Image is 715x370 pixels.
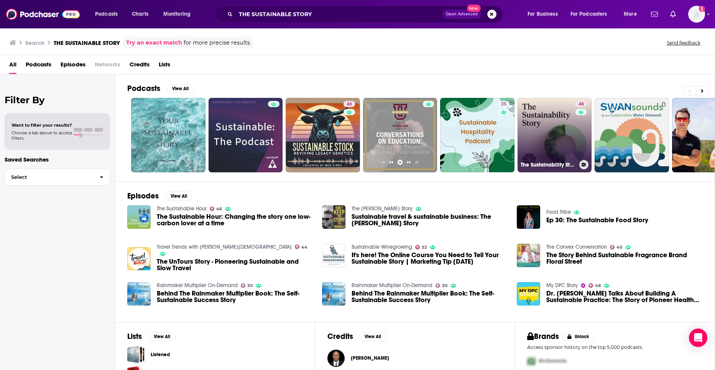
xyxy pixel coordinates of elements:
span: 30 [247,284,253,287]
a: 0 [595,98,669,172]
a: The UnTours Story - Pioneering Sustainable and Slow Travel [157,258,313,271]
span: 40 [616,246,622,249]
button: View All [166,84,194,93]
a: Charts [127,8,153,20]
a: Food Tribe [546,209,571,215]
a: The Story Behind Sustainable Fragrance Brand Floral Street [546,252,702,265]
div: 0 [662,101,666,169]
a: Behind The Rainmaker Multiplier Book: The Self-Sustainable Success Story [322,282,345,306]
span: Open Advanced [446,12,478,16]
a: Show notifications dropdown [648,8,661,21]
a: Ep 30: The Sustainable Food Story [546,217,648,223]
img: Sustainable travel & sustainable business: The Claudi Sult Story [322,205,345,229]
a: 25 [498,101,510,107]
a: 40 [610,245,623,249]
a: 52 [415,245,427,249]
h3: Search [25,39,44,46]
span: for more precise results [184,38,250,47]
a: CreditsView All [327,332,387,341]
button: open menu [158,8,201,20]
span: Networks [95,58,120,74]
img: Podchaser - Follow, Share and Rate Podcasts [6,7,80,21]
a: Podcasts [26,58,51,74]
span: 44 [301,246,307,249]
button: open menu [90,8,128,20]
span: Logged in as aoifemcg [688,6,705,23]
p: Access sponsor history on the top 5,000 podcasts. [527,344,702,350]
span: 25 [501,101,506,108]
a: 48 [575,101,587,107]
a: Travel Trends with Dan Christian [157,244,292,250]
img: User Profile [688,6,705,23]
a: Behind The Rainmaker Multiplier Book: The Self-Sustainable Success Story [157,290,313,303]
h2: Lists [127,332,142,341]
a: Rainmaker Multiplier On-Demand [157,282,238,289]
a: 46 [344,101,355,107]
span: [PERSON_NAME] [351,355,389,361]
span: Listened [127,346,145,363]
span: New [467,5,481,12]
img: Ep 30: The Sustainable Food Story [517,205,540,229]
a: Jay Jones [351,355,389,361]
a: Episodes [61,58,85,74]
a: The Aaron Schlein Story [352,205,413,212]
span: Podcasts [95,9,118,20]
a: The Convex Conversation [546,244,607,250]
span: Dr. [PERSON_NAME] Talks About Building A Sustainable Practice: The Story of Pioneer Health DPC [546,290,702,303]
span: More [624,9,637,20]
a: 46 [210,206,222,211]
a: Dr. Kelsey Smith Talks About Building A Sustainable Practice: The Story of Pioneer Health DPC [517,282,540,306]
a: 30 [436,283,448,288]
img: First Pro Logo [524,353,539,369]
img: Behind The Rainmaker Multiplier Book: The Self-Sustainable Success Story [127,282,151,306]
span: 48 [595,284,601,287]
span: It's here! The Online Course You Need to Tell Your Sustainable Story | Marketing Tip [DATE] [352,252,508,265]
a: 46 [286,98,360,172]
button: View All [359,332,387,341]
button: open menu [565,8,618,20]
img: The UnTours Story - Pioneering Sustainable and Slow Travel [127,247,151,271]
a: 48The Sustainability Story [518,98,592,172]
a: EpisodesView All [127,191,192,201]
a: 48 [588,283,601,288]
a: Rainmaker Multiplier On-Demand [352,282,432,289]
img: The Sustainable Hour: Changing the story one low-carbon lover at a time [127,205,151,229]
span: 48 [579,101,584,108]
a: Try an exact match [126,38,182,47]
span: McDonalds [539,358,567,364]
span: 52 [422,246,427,249]
a: The Sustainable Hour [157,205,207,212]
span: 46 [347,101,352,108]
img: Jay Jones [327,350,345,367]
a: Sustainable travel & sustainable business: The Claudi Sult Story [352,213,508,226]
span: Want to filter your results? [12,122,72,128]
span: Charts [132,9,148,20]
input: Search podcasts, credits, & more... [236,8,442,20]
img: It's here! The Online Course You Need to Tell Your Sustainable Story | Marketing Tip Monday [322,244,345,267]
button: View All [165,192,192,201]
button: open menu [618,8,646,20]
img: The Story Behind Sustainable Fragrance Brand Floral Street [517,244,540,267]
span: Monitoring [163,9,191,20]
h3: The Sustainability Story [521,162,576,168]
button: Open AdvancedNew [442,10,481,19]
button: Select [5,168,110,186]
a: Lists [159,58,170,74]
p: Saved Searches [5,156,110,163]
a: All [9,58,16,74]
a: My DPC Story [546,282,578,289]
a: The Sustainable Hour: Changing the story one low-carbon lover at a time [157,213,313,226]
